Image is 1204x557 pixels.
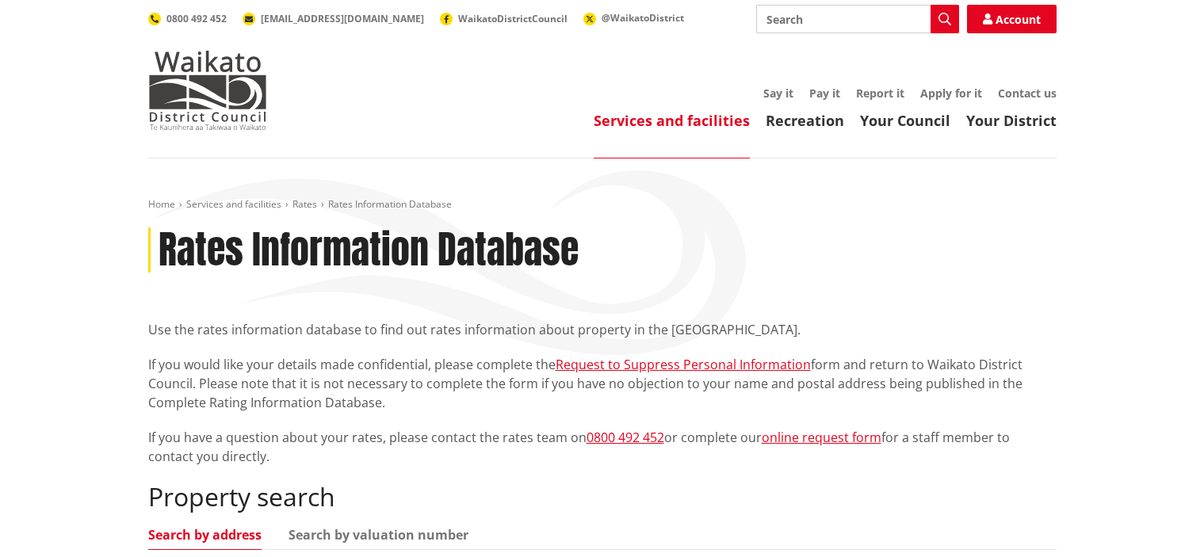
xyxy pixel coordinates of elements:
[967,5,1057,33] a: Account
[148,482,1057,512] h2: Property search
[594,111,750,130] a: Services and facilities
[458,12,568,25] span: WaikatoDistrictCouncil
[756,5,959,33] input: Search input
[186,197,281,211] a: Services and facilities
[159,227,579,273] h1: Rates Information Database
[966,111,1057,130] a: Your District
[243,12,424,25] a: [EMAIL_ADDRESS][DOMAIN_NAME]
[556,356,811,373] a: Request to Suppress Personal Information
[166,12,227,25] span: 0800 492 452
[148,320,1057,339] p: Use the rates information database to find out rates information about property in the [GEOGRAPHI...
[440,12,568,25] a: WaikatoDistrictCouncil
[148,198,1057,212] nav: breadcrumb
[587,429,664,446] a: 0800 492 452
[148,528,262,541] a: Search by address
[583,11,684,25] a: @WaikatoDistrict
[148,428,1057,466] p: If you have a question about your rates, please contact the rates team on or complete our for a s...
[856,86,904,101] a: Report it
[762,429,881,446] a: online request form
[920,86,982,101] a: Apply for it
[148,355,1057,412] p: If you would like your details made confidential, please complete the form and return to Waikato ...
[292,197,317,211] a: Rates
[289,528,468,541] a: Search by valuation number
[766,111,844,130] a: Recreation
[860,111,950,130] a: Your Council
[261,12,424,25] span: [EMAIL_ADDRESS][DOMAIN_NAME]
[328,197,452,211] span: Rates Information Database
[148,51,267,130] img: Waikato District Council - Te Kaunihera aa Takiwaa o Waikato
[998,86,1057,101] a: Contact us
[148,197,175,211] a: Home
[602,11,684,25] span: @WaikatoDistrict
[763,86,793,101] a: Say it
[148,12,227,25] a: 0800 492 452
[809,86,840,101] a: Pay it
